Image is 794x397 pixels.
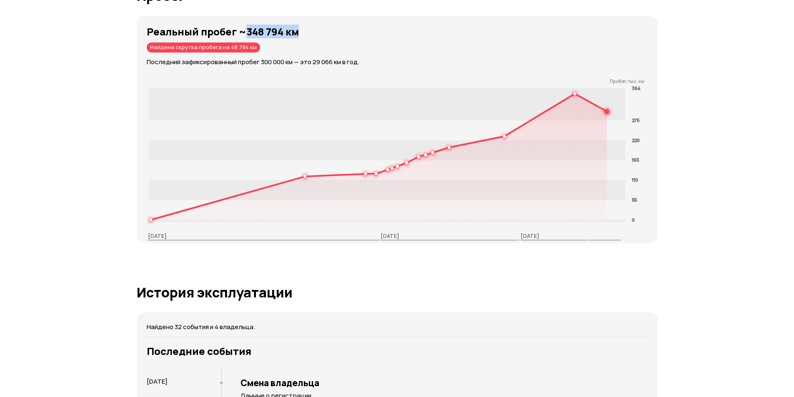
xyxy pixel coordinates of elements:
[148,232,167,240] p: [DATE]
[137,285,658,300] h1: История эксплуатации
[632,85,640,91] tspan: 364
[147,377,168,386] span: [DATE]
[147,42,260,52] div: Найдена скрутка пробега на 48 794 км
[521,232,539,240] p: [DATE]
[147,25,299,38] strong: Реальный пробег ~348 794 км
[632,157,639,163] tspan: 165
[147,57,658,67] p: Последний зафиксированный пробег 300 000 км — это 29 066 км в год.
[147,345,648,357] h3: Последние события
[632,177,638,183] tspan: 110
[147,322,648,332] p: Найдено 32 события и 4 владельца.
[381,232,399,240] p: [DATE]
[632,197,637,203] tspan: 55
[147,78,644,84] p: Пробег, тыс. км
[240,377,648,388] h3: Смена владельца
[632,137,640,143] tspan: 220
[632,117,639,123] tspan: 275
[632,217,635,223] tspan: 0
